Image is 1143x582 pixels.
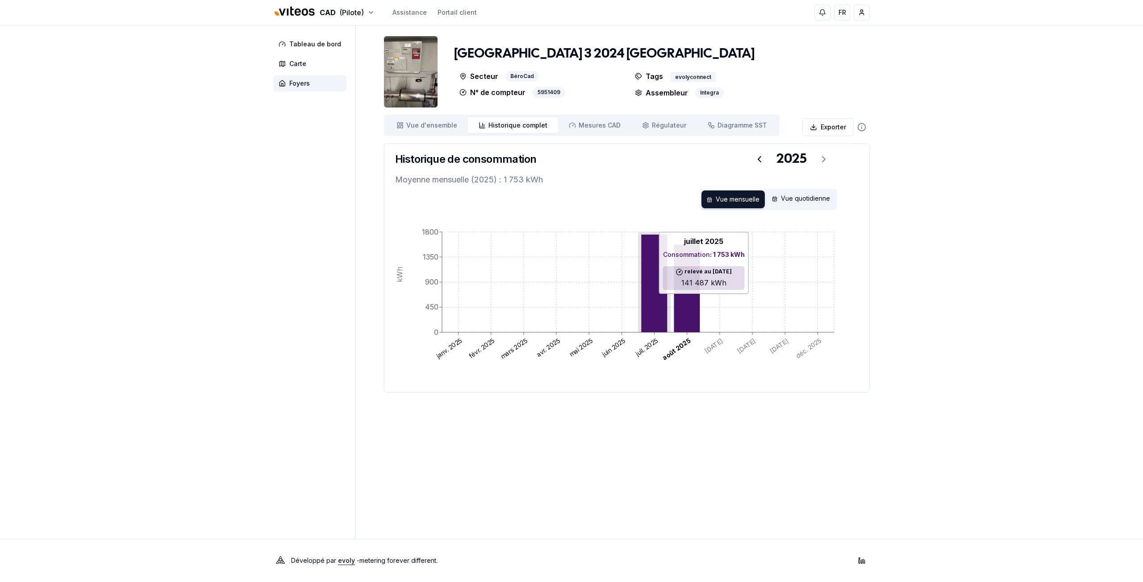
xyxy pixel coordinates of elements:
tspan: 450 [425,302,438,311]
div: 2025 [776,151,807,167]
tspan: 1350 [423,252,438,261]
a: Tableau de bord [273,36,350,52]
tspan: 1800 [422,227,438,236]
div: Vue quotidienne [767,190,835,208]
a: Vue d'ensemble [386,117,468,133]
span: Régulateur [652,121,686,130]
a: Diagramme SST [697,117,778,133]
span: Carte [289,59,306,68]
span: CAD [320,7,336,18]
span: FR [838,8,846,17]
div: Integra [695,87,724,98]
div: BéroCad [505,71,539,82]
text: août 2025 [661,337,692,362]
span: Tableau de bord [289,40,341,49]
p: N° de compteur [459,87,526,98]
a: Carte [273,56,350,72]
span: Vue d'ensemble [406,121,457,130]
text: juil. 2025 [634,337,659,358]
p: Développé par - metering forever different . [291,554,438,567]
p: Tags [635,71,663,82]
p: Assembleur [635,87,688,98]
div: evolyconnect [670,72,716,82]
button: Exporter [802,118,854,136]
tspan: kWh [395,267,404,282]
a: Historique complet [468,117,558,133]
tspan: 900 [425,277,438,286]
div: 5951409 [533,87,565,98]
a: Foyers [273,75,350,91]
a: Régulateur [631,117,697,133]
span: Foyers [289,79,310,88]
div: Vue mensuelle [701,190,765,208]
p: Moyenne mensuelle (2025) : 1 753 kWh [395,173,859,186]
button: FR [834,4,850,21]
button: CAD(Pilote) [273,3,375,22]
a: Mesures CAD [558,117,631,133]
img: unit Image [384,36,438,107]
h1: [GEOGRAPHIC_DATA] 3 2024 [GEOGRAPHIC_DATA] [454,46,755,62]
span: Historique complet [488,121,547,130]
p: Secteur [459,71,498,82]
a: evoly [338,557,355,564]
span: Diagramme SST [718,121,767,130]
span: Mesures CAD [579,121,621,130]
h3: Historique de consommation [395,152,536,166]
span: (Pilote) [339,7,364,18]
a: Assistance [392,8,427,17]
tspan: 0 [434,328,438,337]
img: Evoly Logo [273,553,288,568]
a: Portail client [438,8,477,17]
img: Viteos - CAD Logo [273,1,316,22]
